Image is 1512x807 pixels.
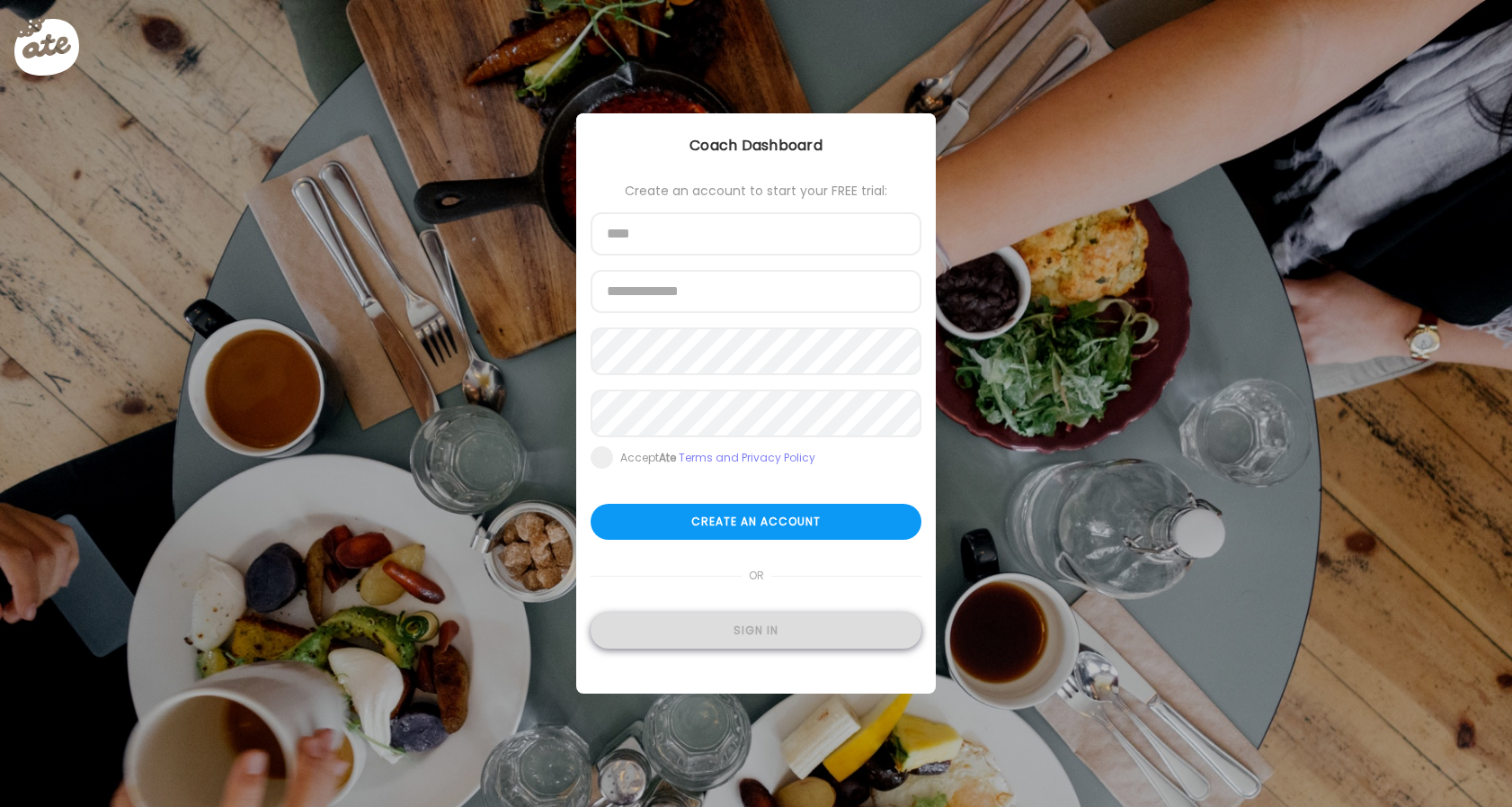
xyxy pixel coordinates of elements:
div: Create an account to start your FREE trial: [591,184,921,198]
span: or [742,558,771,594]
div: Create an account [591,504,921,540]
div: Sign in [591,613,921,649]
div: Coach Dashboard [576,135,936,157]
b: Ate [659,450,676,465]
a: Terms and Privacy Policy [679,450,815,465]
div: Accept [620,451,815,465]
